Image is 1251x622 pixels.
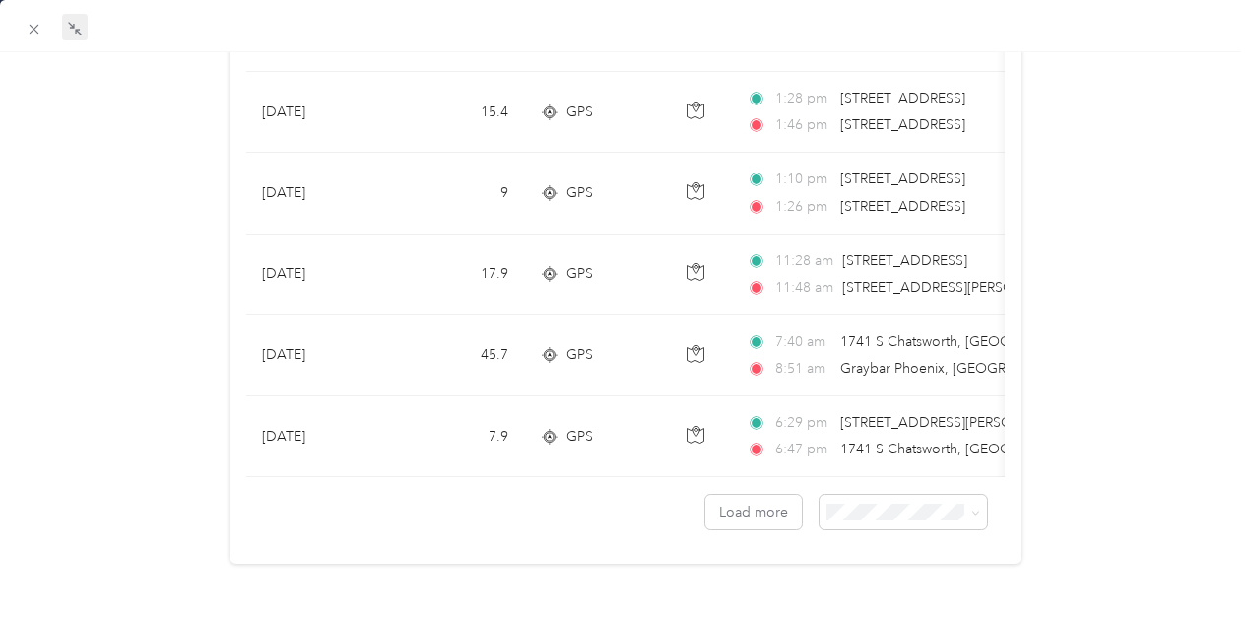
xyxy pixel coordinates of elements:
[246,315,394,396] td: [DATE]
[566,344,593,366] span: GPS
[842,279,1077,296] span: [STREET_ADDRESS][PERSON_NAME]
[1141,512,1251,622] iframe: Everlance-gr Chat Button Frame
[705,495,802,529] button: Load more
[246,153,394,234] td: [DATE]
[840,198,965,215] span: [STREET_ADDRESS]
[394,396,524,477] td: 7.9
[775,88,831,109] span: 1:28 pm
[246,235,394,315] td: [DATE]
[775,412,831,434] span: 6:29 pm
[775,277,833,299] span: 11:48 am
[840,90,965,106] span: [STREET_ADDRESS]
[775,331,831,353] span: 7:40 am
[775,250,833,272] span: 11:28 am
[246,396,394,477] td: [DATE]
[566,263,593,285] span: GPS
[775,439,831,460] span: 6:47 pm
[775,196,831,218] span: 1:26 pm
[566,182,593,204] span: GPS
[394,72,524,153] td: 15.4
[775,114,831,136] span: 1:46 pm
[566,102,593,123] span: GPS
[840,414,1075,431] span: [STREET_ADDRESS][PERSON_NAME]
[566,426,593,448] span: GPS
[775,358,831,380] span: 8:51 am
[246,72,394,153] td: [DATE]
[394,315,524,396] td: 45.7
[775,169,831,190] span: 1:10 pm
[840,171,965,187] span: [STREET_ADDRESS]
[842,252,967,269] span: [STREET_ADDRESS]
[394,235,524,315] td: 17.9
[394,153,524,234] td: 9
[840,116,965,133] span: [STREET_ADDRESS]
